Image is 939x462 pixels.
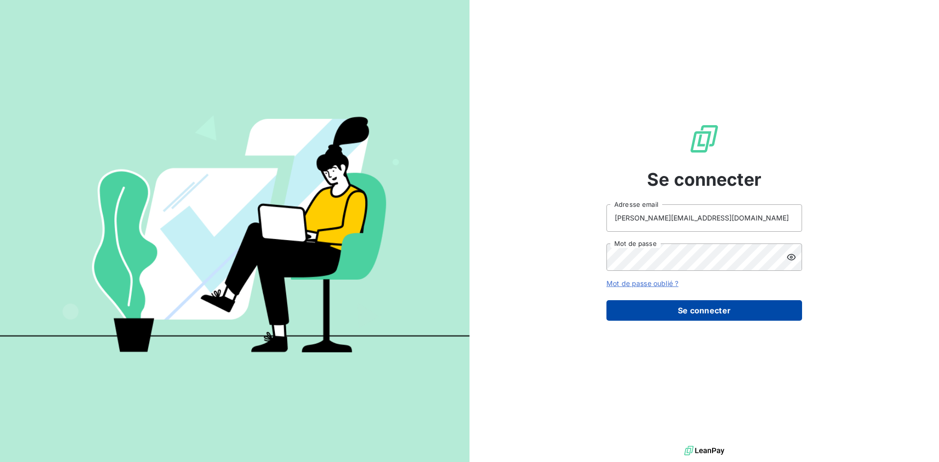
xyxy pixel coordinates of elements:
[647,166,761,193] span: Se connecter
[689,123,720,154] img: Logo LeanPay
[606,204,802,232] input: placeholder
[606,279,678,287] a: Mot de passe oublié ?
[606,300,802,321] button: Se connecter
[684,443,724,458] img: logo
